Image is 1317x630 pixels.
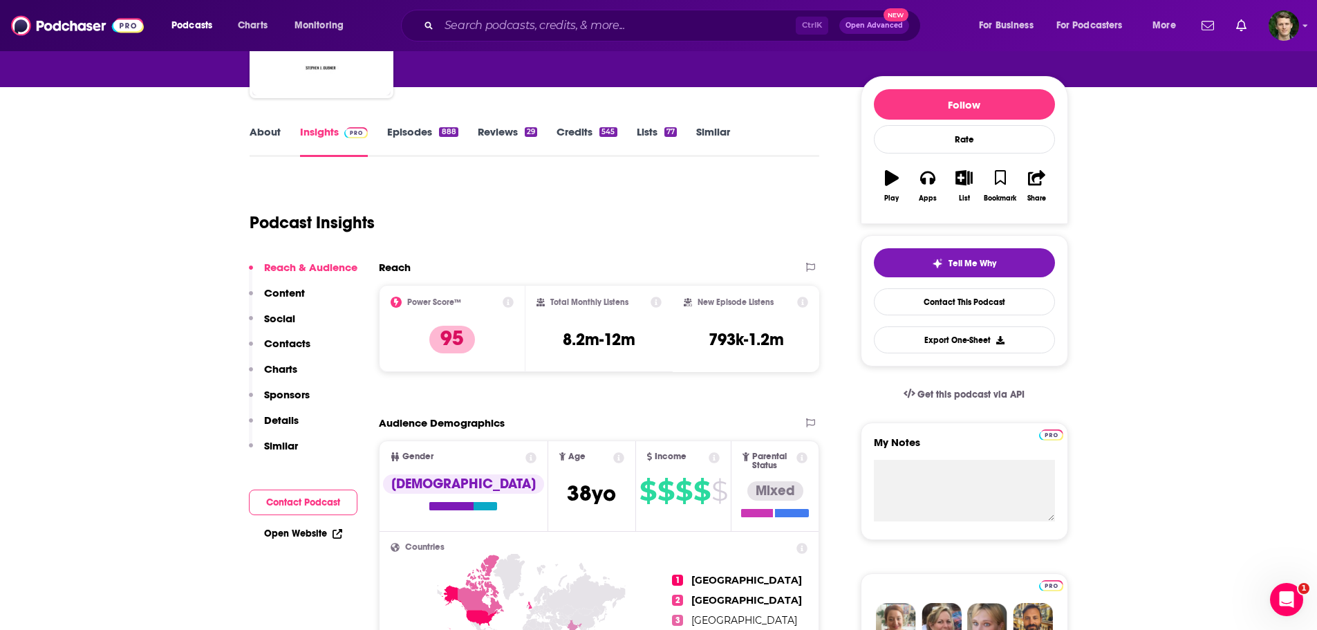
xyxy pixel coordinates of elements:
button: open menu [969,15,1051,37]
a: Similar [696,125,730,157]
div: Apps [919,194,937,203]
p: Contacts [264,337,310,350]
div: 888 [439,127,458,137]
label: My Notes [874,436,1055,460]
button: Details [249,414,299,439]
a: Pro website [1039,578,1063,591]
div: List [959,194,970,203]
span: $ [693,480,710,502]
span: $ [639,480,656,502]
p: Social [264,312,295,325]
span: [GEOGRAPHIC_DATA] [691,574,802,586]
span: Countries [405,543,445,552]
img: User Profile [1269,10,1299,41]
h2: Audience Demographics [379,416,505,429]
h2: Reach [379,261,411,274]
iframe: Intercom live chat [1270,583,1303,616]
a: Episodes888 [387,125,458,157]
div: Bookmark [984,194,1016,203]
div: 29 [525,127,537,137]
h2: New Episode Listens [698,297,774,307]
img: Podchaser Pro [1039,429,1063,441]
div: 545 [599,127,617,137]
a: About [250,125,281,157]
div: Search podcasts, credits, & more... [414,10,934,41]
span: For Business [979,16,1034,35]
span: Gender [402,452,433,461]
span: For Podcasters [1056,16,1123,35]
button: Social [249,312,295,337]
span: 1 [672,575,683,586]
button: open menu [1047,15,1143,37]
div: Rate [874,125,1055,154]
span: Open Advanced [846,22,903,29]
button: List [946,161,982,211]
a: Open Website [264,528,342,539]
p: Charts [264,362,297,376]
button: Content [249,286,305,312]
a: InsightsPodchaser Pro [300,125,368,157]
span: 38 yo [567,480,616,507]
span: Charts [238,16,268,35]
button: Contacts [249,337,310,362]
span: $ [675,480,692,502]
p: 95 [429,326,475,353]
a: Contact This Podcast [874,288,1055,315]
a: Get this podcast via API [893,378,1036,411]
button: Sponsors [249,388,310,414]
a: Credits545 [557,125,617,157]
span: Get this podcast via API [917,389,1025,400]
span: 3 [672,615,683,626]
a: Charts [229,15,276,37]
a: Lists77 [637,125,677,157]
div: Share [1027,194,1046,203]
button: Bookmark [982,161,1018,211]
span: Podcasts [171,16,212,35]
h3: 8.2m-12m [563,329,635,350]
input: Search podcasts, credits, & more... [439,15,796,37]
button: Show profile menu [1269,10,1299,41]
h1: Podcast Insights [250,212,375,233]
img: tell me why sparkle [932,258,943,269]
button: open menu [1143,15,1193,37]
button: Contact Podcast [249,490,357,515]
span: New [884,8,908,21]
span: [GEOGRAPHIC_DATA] [691,594,802,606]
button: Charts [249,362,297,388]
div: Mixed [747,481,803,501]
a: Pro website [1039,427,1063,441]
p: Similar [264,439,298,452]
span: Ctrl K [796,17,828,35]
a: Show notifications dropdown [1196,14,1220,37]
p: Reach & Audience [264,261,357,274]
button: open menu [162,15,230,37]
button: Apps [910,161,946,211]
h3: 793k-1.2m [709,329,784,350]
img: Podchaser - Follow, Share and Rate Podcasts [11,12,144,39]
p: Sponsors [264,388,310,401]
span: Tell Me Why [949,258,996,269]
span: [GEOGRAPHIC_DATA] [691,614,797,627]
span: Logged in as drew.kilman [1269,10,1299,41]
div: 77 [664,127,677,137]
button: Follow [874,89,1055,120]
img: Podchaser Pro [1039,580,1063,591]
span: 2 [672,595,683,606]
span: 1 [1298,583,1309,594]
span: Parental Status [752,452,794,470]
div: [DEMOGRAPHIC_DATA] [383,474,544,494]
button: Similar [249,439,298,465]
a: Reviews29 [478,125,537,157]
span: Monitoring [295,16,344,35]
button: tell me why sparkleTell Me Why [874,248,1055,277]
button: Share [1018,161,1054,211]
div: Play [884,194,899,203]
button: Play [874,161,910,211]
p: Details [264,414,299,427]
span: Income [655,452,686,461]
button: open menu [285,15,362,37]
button: Export One-Sheet [874,326,1055,353]
span: $ [657,480,674,502]
span: $ [711,480,727,502]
